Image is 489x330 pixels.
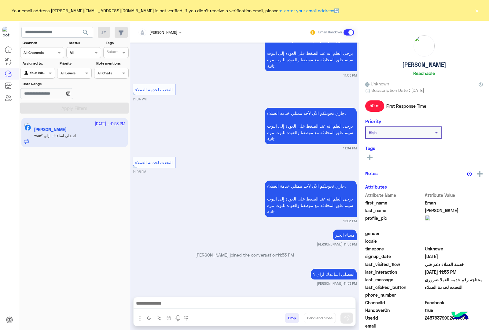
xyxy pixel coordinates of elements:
[82,29,89,36] span: search
[365,261,424,268] span: last_visited_flow
[425,276,483,283] span: محتاجه رقم خدمه العملا ضروري
[369,130,377,135] b: High
[164,313,174,323] button: create order
[425,299,483,306] span: 0
[365,207,424,214] span: last_name
[365,200,424,206] span: first_name
[317,242,357,247] small: [PERSON_NAME] 11:53 PM
[311,269,357,279] p: 27/9/2025, 11:53 PM
[474,7,480,13] button: ×
[285,313,299,323] button: Drop
[425,246,483,252] span: Unknown
[425,230,483,237] span: null
[343,73,357,78] small: 11:03 PM
[365,269,424,275] span: last_interaction
[425,261,483,268] span: خدمة العملاء دعم فني
[413,70,435,76] h6: Reachable
[365,118,381,124] h6: Priority
[425,292,483,298] span: null
[106,49,118,56] div: Select
[174,315,182,322] img: send voice note
[60,61,91,66] label: Priority
[2,27,13,38] img: 713415422032625
[467,171,472,176] img: notes
[365,299,424,306] span: ChannelId
[365,292,424,298] span: phone_number
[371,87,424,93] span: Subscription Date : [DATE]
[425,215,440,230] img: picture
[135,87,173,92] span: التحدث لخدمة العملاء
[365,215,424,229] span: profile_pic
[144,313,154,323] button: select flow
[365,171,378,176] h6: Notes
[425,323,483,329] span: null
[343,219,357,223] small: 11:05 PM
[365,276,424,283] span: last_message
[425,269,483,275] span: 2025-09-27T20:53:50.653Z
[449,306,471,327] img: hulul-logo.png
[425,307,483,313] span: true
[365,230,424,237] span: gender
[154,313,164,323] button: Trigger scenario
[365,238,424,244] span: locale
[365,145,483,151] h6: Tags
[402,61,446,68] h5: [PERSON_NAME]
[23,61,54,66] label: Assigned to:
[133,252,357,258] p: [PERSON_NAME] joined the conversation
[333,230,357,240] p: 27/9/2025, 11:53 PM
[135,160,173,165] span: التحدث لخدمة العملاء
[78,27,93,40] button: search
[133,97,146,102] small: 11:04 PM
[136,315,144,322] img: send attachment
[365,100,384,111] span: 50 m
[365,323,424,329] span: email
[96,61,128,66] label: Note mentions
[344,315,350,321] img: send message
[106,40,128,46] label: Tags
[365,184,387,189] h6: Attributes
[265,181,357,217] p: 27/9/2025, 11:05 PM
[12,7,339,14] span: Your email address [PERSON_NAME][EMAIL_ADDRESS][DOMAIN_NAME] is not verified, if you didn't recei...
[414,36,435,56] img: picture
[425,200,483,206] span: Eman
[425,284,483,291] span: التحدث لخدمة العملاء
[365,284,424,291] span: last_clicked_button
[20,103,129,114] button: Apply Filters
[365,253,424,260] span: signup_date
[317,30,342,35] small: Human Handover
[277,252,294,257] span: 11:53 PM
[167,316,171,321] img: create order
[265,108,357,144] p: 27/9/2025, 11:04 PM
[317,281,357,286] small: [PERSON_NAME] 11:53 PM
[146,316,151,321] img: select flow
[278,8,334,13] a: re-enter your email address
[365,81,389,87] span: Unknown
[365,307,424,313] span: HandoverOn
[23,40,64,46] label: Channel:
[265,35,357,71] p: 27/9/2025, 11:03 PM
[477,171,483,177] img: add
[425,315,483,321] span: 24576379902046694
[69,40,100,46] label: Status
[425,253,483,260] span: 2025-09-27T20:02:20.551Z
[425,207,483,214] span: Kirat
[156,316,161,321] img: Trigger scenario
[365,246,424,252] span: timezone
[133,169,146,174] small: 11:05 PM
[23,81,91,87] label: Date Range
[365,315,424,321] span: UserId
[425,192,483,198] span: Attribute Value
[149,30,177,35] span: [PERSON_NAME]
[343,146,357,151] small: 11:04 PM
[425,238,483,244] span: null
[365,192,424,198] span: Attribute Name
[184,316,189,321] img: make a call
[386,103,426,109] span: First Response Time
[304,313,336,323] button: Send and close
